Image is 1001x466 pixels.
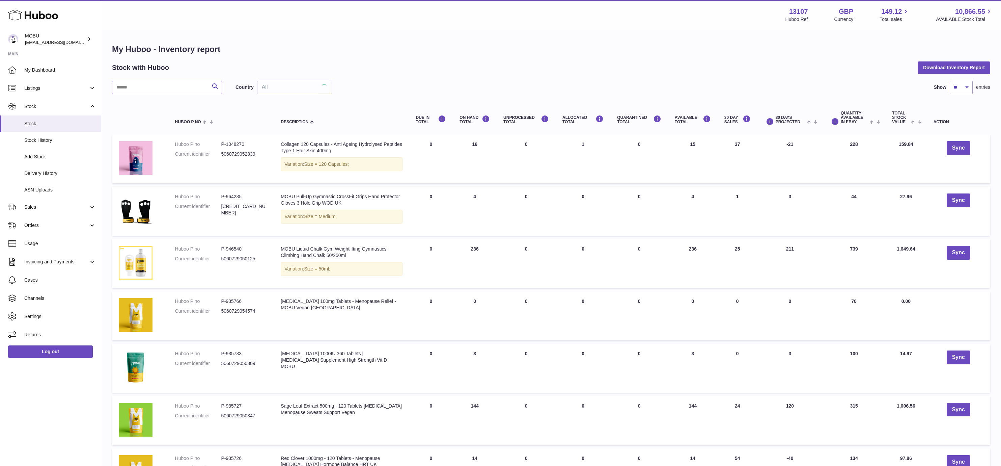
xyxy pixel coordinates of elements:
[460,115,490,124] div: ON HAND Total
[556,134,610,183] td: 1
[947,141,970,155] button: Sync
[718,291,757,340] td: 0
[897,403,915,409] span: 1,006.56
[638,246,641,252] span: 0
[25,40,99,45] span: [EMAIL_ADDRESS][DOMAIN_NAME]
[789,7,808,16] strong: 13107
[839,7,853,16] strong: GBP
[776,115,805,124] span: 30 DAYS PROJECTED
[24,121,96,127] span: Stock
[175,120,201,124] span: Huboo P no
[281,262,402,276] div: Variation:
[453,239,497,288] td: 236
[409,239,453,288] td: 0
[668,396,718,445] td: 144
[221,403,267,409] dd: P-935727
[24,170,96,177] span: Delivery History
[221,455,267,462] dd: P-935726
[24,259,89,265] span: Invoicing and Payments
[638,403,641,409] span: 0
[497,396,556,445] td: 0
[281,141,402,154] div: Collagen 120 Capsules - Anti Ageing Hydrolysed Peptides Type 1 Hair Skin 400mg
[556,396,610,445] td: 0
[221,298,267,305] dd: P-935766
[175,455,221,462] dt: Huboo P no
[757,134,823,183] td: -21
[718,134,757,183] td: 37
[918,61,990,74] button: Download Inventory Report
[724,115,751,124] div: 30 DAY SALES
[409,344,453,393] td: 0
[823,344,885,393] td: 100
[453,134,497,183] td: 16
[718,187,757,236] td: 1
[221,246,267,252] dd: P-946540
[119,246,152,280] img: product image
[175,413,221,419] dt: Current identifier
[221,203,267,216] dd: [CREDIT_CARD_NUMBER]
[409,134,453,183] td: 0
[718,239,757,288] td: 25
[24,240,96,247] span: Usage
[823,134,885,183] td: 228
[668,344,718,393] td: 3
[976,84,990,90] span: entries
[900,194,912,199] span: 27.96
[823,239,885,288] td: 739
[617,115,661,124] div: QUARANTINED Total
[757,291,823,340] td: 0
[175,256,221,262] dt: Current identifier
[304,161,349,167] span: Size = 120 Capsules;
[24,103,89,110] span: Stock
[503,115,549,124] div: UNPROCESSED Total
[880,16,910,23] span: Total sales
[453,291,497,340] td: 0
[556,187,610,236] td: 0
[175,308,221,314] dt: Current identifier
[25,33,86,46] div: MOBU
[221,308,267,314] dd: 5060729054574
[823,396,885,445] td: 315
[175,298,221,305] dt: Huboo P no
[221,413,267,419] dd: 5060729050347
[934,84,946,90] label: Show
[934,120,983,124] div: Action
[175,141,221,148] dt: Huboo P no
[947,246,970,260] button: Sync
[497,291,556,340] td: 0
[24,154,96,160] span: Add Stock
[281,193,402,206] div: MOBU Pull-Up Gymnastic CrossFit Grips Hand Protector Gloves 3 Hole Grip WOD UK
[556,239,610,288] td: 0
[668,187,718,236] td: 4
[892,111,909,125] span: Total stock value
[638,456,641,461] span: 0
[281,157,402,171] div: Variation:
[718,344,757,393] td: 0
[221,351,267,357] dd: P-935733
[556,344,610,393] td: 0
[24,295,96,302] span: Channels
[119,141,152,175] img: product image
[409,291,453,340] td: 0
[221,360,267,367] dd: 5060729050309
[112,44,990,55] h1: My Huboo - Inventory report
[119,193,152,227] img: product image
[638,351,641,356] span: 0
[556,291,610,340] td: 0
[304,266,330,271] span: Size = 50ml;
[900,351,912,356] span: 14.97
[880,7,910,23] a: 149.12 Total sales
[175,246,221,252] dt: Huboo P no
[281,298,402,311] div: [MEDICAL_DATA] 100mg Tablets - Menopause Relief - MOBU Vegan [GEOGRAPHIC_DATA]
[668,239,718,288] td: 236
[899,141,913,147] span: 159.84
[24,67,96,73] span: My Dashboard
[936,7,993,23] a: 10,866.55 AVAILABLE Stock Total
[24,137,96,144] span: Stock History
[757,187,823,236] td: 3
[936,16,993,23] span: AVAILABLE Stock Total
[24,277,96,283] span: Cases
[718,396,757,445] td: 24
[757,344,823,393] td: 3
[281,351,402,370] div: [MEDICAL_DATA] 1000IU 360 Tablets | [MEDICAL_DATA] Supplement High Strength Vit D MOBU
